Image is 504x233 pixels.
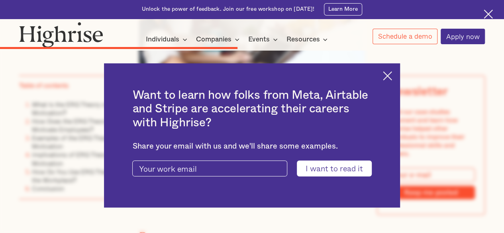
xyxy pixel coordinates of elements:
div: Individuals [146,35,190,44]
div: Resources [286,35,320,44]
div: Individuals [146,35,179,44]
img: Cross icon [383,71,392,80]
div: Unlock the power of feedback. Join our free workshop on [DATE]! [142,6,315,13]
input: Your work email [132,161,287,176]
img: Cross icon [484,10,493,19]
div: Share your email with us and we'll share some examples. [132,142,371,151]
form: current-ascender-blog-article-modal-form [132,161,371,176]
div: Companies [196,35,231,44]
h2: Want to learn how folks from Meta, Airtable and Stripe are accelerating their careers with Highrise? [132,88,371,129]
div: Events [248,35,280,44]
input: I want to read it [297,161,371,176]
a: Apply now [441,29,485,44]
div: Events [248,35,270,44]
img: Highrise logo [19,22,103,47]
div: Resources [286,35,330,44]
a: Schedule a demo [373,29,437,44]
div: Companies [196,35,242,44]
a: Learn More [324,3,363,16]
